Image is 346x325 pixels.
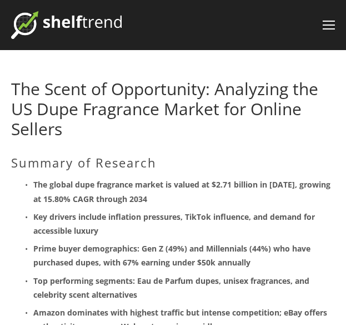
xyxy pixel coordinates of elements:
strong: The global dupe fragrance market is valued at $2.71 billion in [DATE], growing at 15.80% CAGR thr... [33,179,333,204]
h2: Summary of Research [11,155,335,170]
strong: Top performing segments: Eau de Parfum dupes, unisex fragrances, and celebrity scent alternatives [33,275,312,300]
strong: Key drivers include inflation pressures, TikTok influence, and demand for accessible luxury [33,211,317,236]
img: ShelfTrend [11,11,122,39]
a: The Scent of Opportunity: Analyzing the US Dupe Fragrance Market for Online Sellers [11,77,318,140]
strong: Prime buyer demographics: Gen Z (49%) and Millennials (44%) who have purchased dupes, with 67% ea... [33,243,313,268]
